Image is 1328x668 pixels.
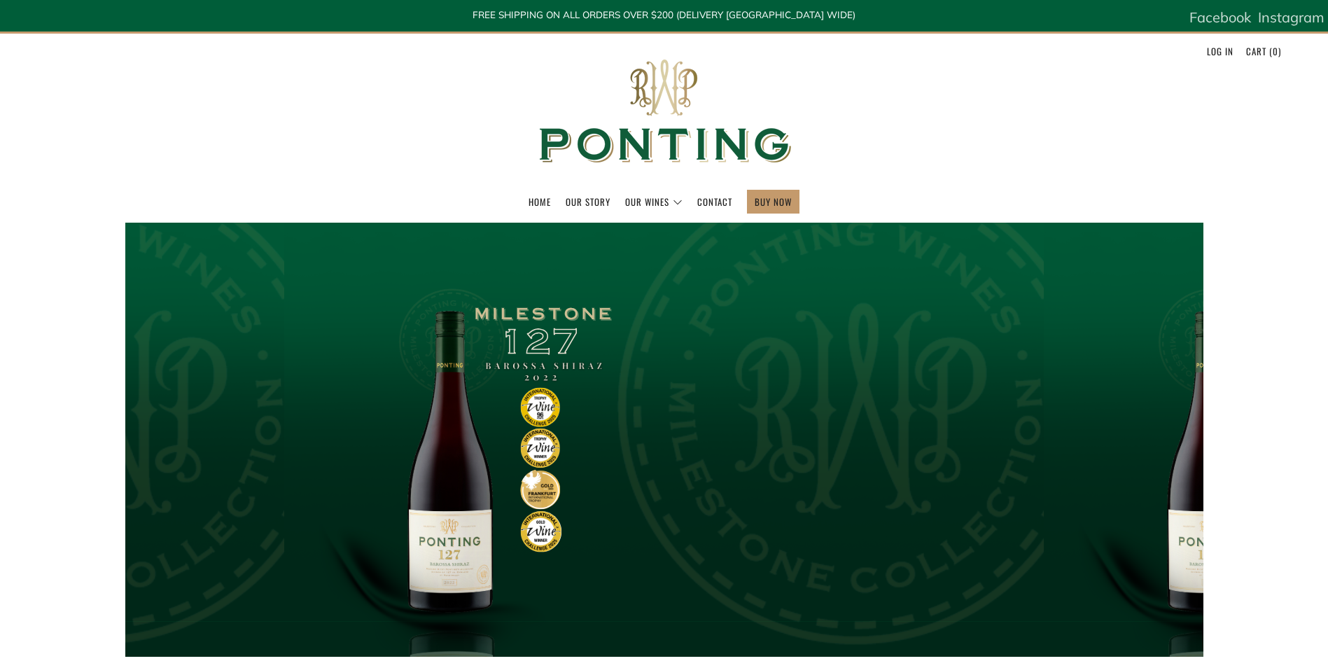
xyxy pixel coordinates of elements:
[566,190,610,213] a: Our Story
[1189,4,1251,32] a: Facebook
[625,190,683,213] a: Our Wines
[697,190,732,213] a: Contact
[1258,4,1324,32] a: Instagram
[1207,40,1233,62] a: Log in
[1246,40,1281,62] a: Cart (0)
[524,34,804,190] img: Ponting Wines
[1273,44,1278,58] span: 0
[1189,8,1251,26] span: Facebook
[529,190,551,213] a: Home
[1258,8,1324,26] span: Instagram
[755,190,792,213] a: BUY NOW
